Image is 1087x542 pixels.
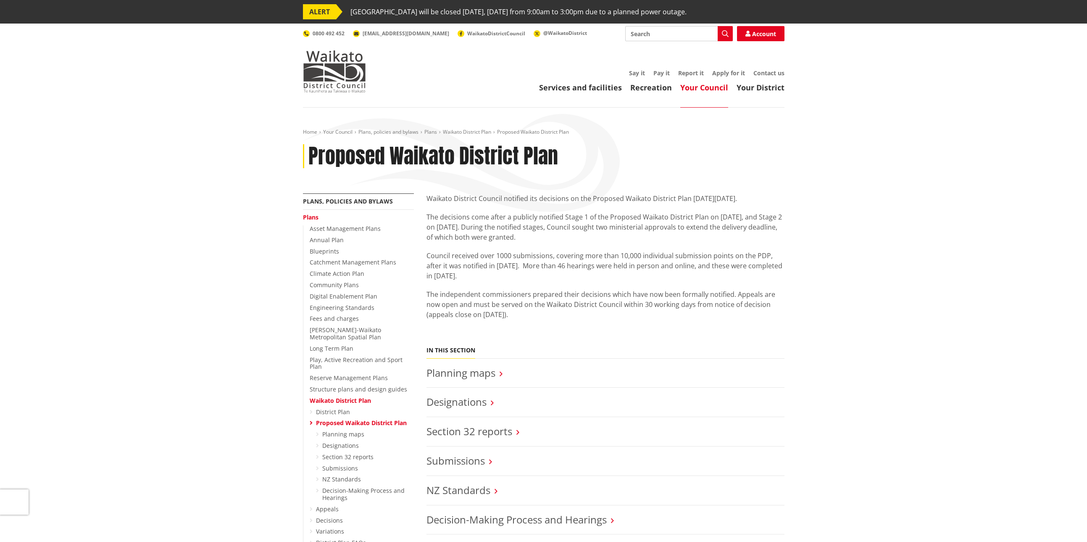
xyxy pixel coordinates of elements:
a: Long Term Plan [310,344,353,352]
a: WaikatoDistrictCouncil [458,30,525,37]
a: Home [303,128,317,135]
a: Contact us [753,69,784,77]
p: Council received over 1000 submissions, covering more than 10,000 individual submission points on... [426,251,784,281]
a: Your District [737,82,784,93]
input: Search input [625,26,733,41]
a: Catchment Management Plans [310,258,396,266]
a: District Plan [316,408,350,416]
a: Waikato District Plan [310,397,371,405]
a: Account [737,26,784,41]
span: 0800 492 452 [313,30,345,37]
span: [GEOGRAPHIC_DATA] will be closed [DATE], [DATE] from 9:00am to 3:00pm due to a planned power outage. [350,4,687,19]
span: @WaikatoDistrict [543,29,587,37]
a: Plans [303,213,318,221]
a: Your Council [323,128,353,135]
a: Asset Management Plans [310,225,381,233]
a: Planning maps [322,430,364,438]
a: Decision-Making Process and Hearings [322,486,405,502]
nav: breadcrumb [303,129,784,136]
a: Play, Active Recreation and Sport Plan [310,356,403,371]
span: WaikatoDistrictCouncil [467,30,525,37]
a: Structure plans and design guides [310,385,407,393]
a: Appeals [316,505,339,513]
a: Digital Enablement Plan [310,292,377,300]
a: Say it [629,69,645,77]
p: The decisions come after a publicly notified Stage 1 of the Proposed Waikato District Plan on [DA... [426,212,784,242]
a: Blueprints [310,247,339,255]
a: Section 32 reports [426,424,512,438]
a: Report it [678,69,704,77]
a: Variations [316,527,344,535]
a: Waikato District Plan [443,128,491,135]
a: Plans, policies and bylaws [358,128,418,135]
a: Recreation [630,82,672,93]
span: [EMAIL_ADDRESS][DOMAIN_NAME] [363,30,449,37]
a: Community Plans [310,281,359,289]
a: Plans, policies and bylaws [303,197,393,205]
a: Climate Action Plan [310,270,364,278]
a: Decision-Making Process and Hearings [426,513,607,526]
a: Designations [426,395,487,409]
span: Proposed Waikato District Plan [497,128,569,135]
a: 0800 492 452 [303,30,345,37]
a: Designations [322,442,359,449]
p: Waikato District Council notified its decisions on the Proposed Waikato District Plan [DATE][DATE]. [426,193,784,204]
a: Fees and charges [310,315,359,323]
a: Pay it [653,69,670,77]
a: Services and facilities [539,82,622,93]
a: Submissions [426,454,485,468]
a: Planning maps [426,366,495,380]
a: NZ Standards [426,483,490,497]
a: Proposed Waikato District Plan [316,419,407,427]
span: ALERT [303,4,336,19]
a: NZ Standards [322,475,361,483]
a: Annual Plan [310,236,344,244]
p: The independent commissioners prepared their decisions which have now been formally notified. App... [426,289,784,320]
a: Section 32 reports [322,453,374,461]
a: Reserve Management Plans [310,374,388,382]
a: Plans [424,128,437,135]
img: Waikato District Council - Te Kaunihera aa Takiwaa o Waikato [303,50,366,93]
a: Your Council [680,82,728,93]
a: [EMAIL_ADDRESS][DOMAIN_NAME] [353,30,449,37]
a: @WaikatoDistrict [534,29,587,37]
a: Engineering Standards [310,304,374,312]
a: Submissions [322,464,358,472]
h1: Proposed Waikato District Plan [308,144,558,169]
a: [PERSON_NAME]-Waikato Metropolitan Spatial Plan [310,326,381,341]
a: Apply for it [712,69,745,77]
h5: In this section [426,347,475,354]
a: Decisions [316,516,343,524]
